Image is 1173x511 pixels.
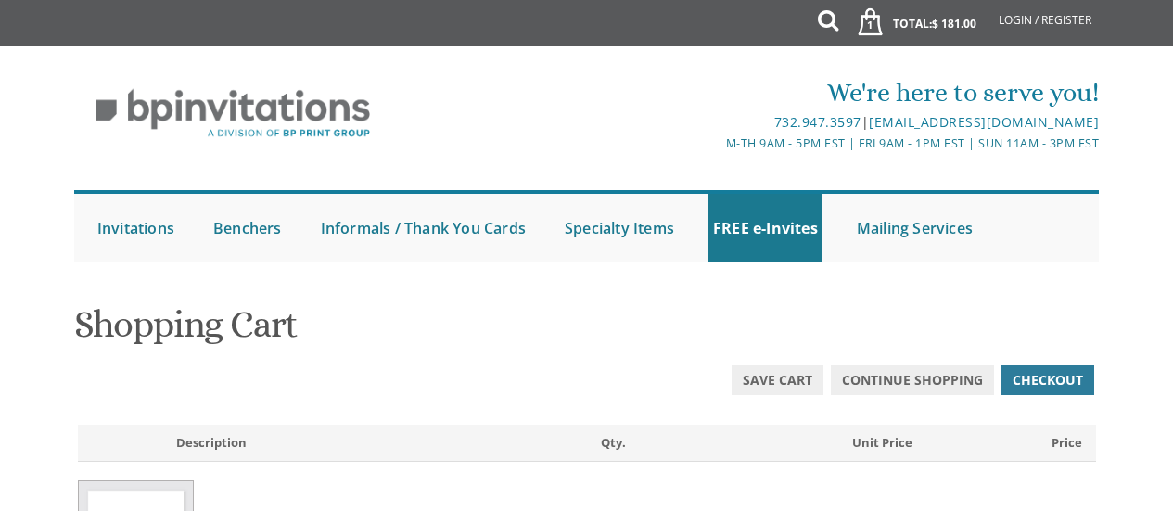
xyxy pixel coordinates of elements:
a: FREE e-Invites [708,194,822,262]
span: $ 181.00 [932,16,976,32]
span: Continue Shopping [842,371,983,390]
a: Mailing Services [852,194,977,262]
a: 732.947.3597 [774,113,861,131]
div: Qty. [587,434,757,452]
span: 1 [861,18,880,32]
div: M-Th 9am - 5pm EST | Fri 9am - 1pm EST | Sun 11am - 3pm EST [416,134,1099,153]
a: Specialty Items [560,194,679,262]
div: Description [162,434,587,452]
div: Unit Price [757,434,926,452]
div: Price [926,434,1096,452]
a: Checkout [1001,365,1094,395]
iframe: chat widget [1095,437,1154,492]
a: Invitations [93,194,179,262]
a: [EMAIL_ADDRESS][DOMAIN_NAME] [869,113,1099,131]
div: We're here to serve you! [416,74,1099,111]
div: | [416,111,1099,134]
span: Save Cart [743,371,812,390]
img: BP Invitation Loft [74,75,392,152]
a: Save Cart [732,365,823,395]
h1: Shopping Cart [74,304,1100,359]
a: Informals / Thank You Cards [316,194,530,262]
span: Checkout [1013,371,1083,390]
a: Continue Shopping [831,365,994,395]
a: Benchers [209,194,287,262]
